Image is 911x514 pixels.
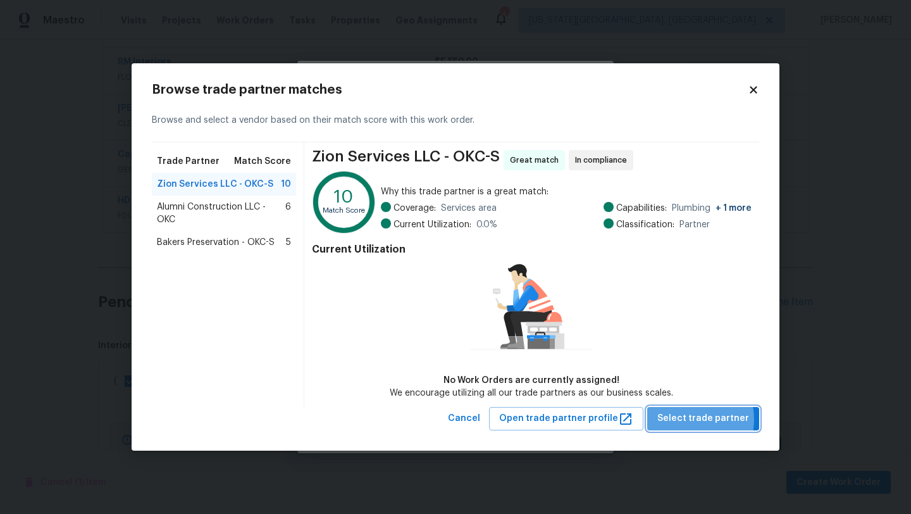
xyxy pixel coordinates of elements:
[679,218,710,231] span: Partner
[390,387,673,399] div: We encourage utilizing all our trade partners as our business scales.
[381,185,752,198] span: Why this trade partner is a great match:
[443,407,485,430] button: Cancel
[323,208,365,215] text: Match Score
[286,236,291,249] span: 5
[334,188,354,206] text: 10
[499,411,633,427] span: Open trade partner profile
[312,243,752,256] h4: Current Utilization
[394,218,471,231] span: Current Utilization:
[152,99,759,142] div: Browse and select a vendor based on their match score with this work order.
[510,154,564,166] span: Great match
[575,154,632,166] span: In compliance
[489,407,643,430] button: Open trade partner profile
[234,155,291,168] span: Match Score
[312,150,500,170] span: Zion Services LLC - OKC-S
[390,374,673,387] div: No Work Orders are currently assigned!
[157,178,273,191] span: Zion Services LLC - OKC-S
[157,236,275,249] span: Bakers Preservation - OKC-S
[285,201,291,226] span: 6
[448,411,480,427] span: Cancel
[157,201,285,226] span: Alumni Construction LLC - OKC
[672,202,752,215] span: Plumbing
[716,204,752,213] span: + 1 more
[647,407,759,430] button: Select trade partner
[281,178,291,191] span: 10
[441,202,497,215] span: Services area
[616,218,674,231] span: Classification:
[157,155,220,168] span: Trade Partner
[616,202,667,215] span: Capabilities:
[394,202,436,215] span: Coverage:
[152,84,748,96] h2: Browse trade partner matches
[476,218,497,231] span: 0.0 %
[657,411,749,427] span: Select trade partner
